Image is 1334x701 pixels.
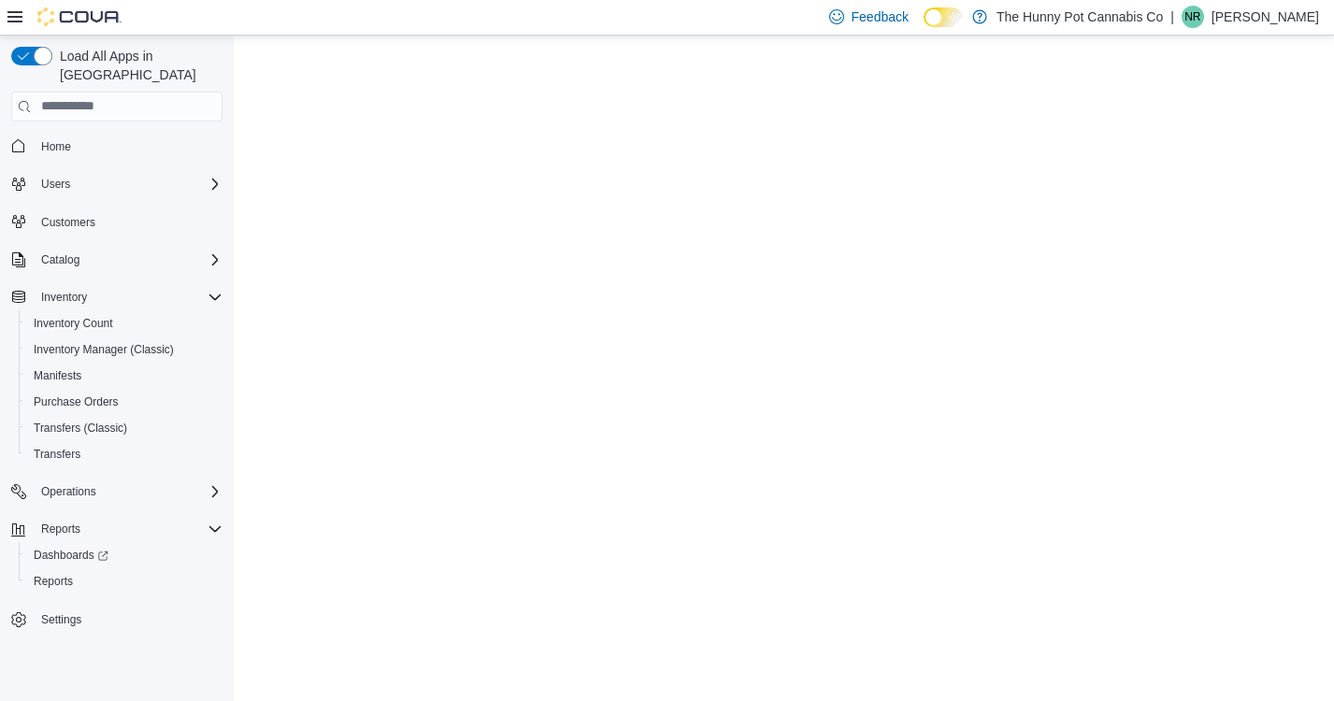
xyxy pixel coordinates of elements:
[26,544,116,566] a: Dashboards
[37,7,122,26] img: Cova
[41,215,95,230] span: Customers
[34,135,222,158] span: Home
[1170,6,1174,28] p: |
[34,447,80,462] span: Transfers
[26,391,126,413] a: Purchase Orders
[19,441,230,467] button: Transfers
[19,542,230,568] a: Dashboards
[1212,6,1319,28] p: [PERSON_NAME]
[41,139,71,154] span: Home
[34,173,222,195] span: Users
[4,606,230,633] button: Settings
[26,312,121,335] a: Inventory Count
[4,208,230,236] button: Customers
[26,570,80,593] a: Reports
[26,417,222,439] span: Transfers (Classic)
[34,421,127,436] span: Transfers (Classic)
[34,316,113,331] span: Inventory Count
[997,6,1163,28] p: The Hunny Pot Cannabis Co
[1182,6,1204,28] div: Nolan Ryan
[34,136,79,158] a: Home
[41,522,80,536] span: Reports
[26,365,89,387] a: Manifests
[4,171,230,197] button: Users
[852,7,909,26] span: Feedback
[26,338,181,361] a: Inventory Manager (Classic)
[34,518,88,540] button: Reports
[4,479,230,505] button: Operations
[924,7,963,27] input: Dark Mode
[4,247,230,273] button: Catalog
[41,252,79,267] span: Catalog
[19,336,230,363] button: Inventory Manager (Classic)
[34,608,89,631] a: Settings
[34,342,174,357] span: Inventory Manager (Classic)
[34,210,222,234] span: Customers
[924,27,925,28] span: Dark Mode
[19,310,230,336] button: Inventory Count
[26,544,222,566] span: Dashboards
[19,389,230,415] button: Purchase Orders
[19,568,230,594] button: Reports
[41,290,87,305] span: Inventory
[4,133,230,160] button: Home
[41,612,81,627] span: Settings
[4,284,230,310] button: Inventory
[26,570,222,593] span: Reports
[26,338,222,361] span: Inventory Manager (Classic)
[34,608,222,631] span: Settings
[34,211,103,234] a: Customers
[1184,6,1200,28] span: NR
[34,249,222,271] span: Catalog
[34,394,119,409] span: Purchase Orders
[34,173,78,195] button: Users
[26,443,88,465] a: Transfers
[34,574,73,589] span: Reports
[26,365,222,387] span: Manifests
[34,286,94,308] button: Inventory
[19,363,230,389] button: Manifests
[34,249,87,271] button: Catalog
[52,47,222,84] span: Load All Apps in [GEOGRAPHIC_DATA]
[34,518,222,540] span: Reports
[34,480,104,503] button: Operations
[11,125,222,682] nav: Complex example
[26,417,135,439] a: Transfers (Classic)
[26,443,222,465] span: Transfers
[34,548,108,563] span: Dashboards
[19,415,230,441] button: Transfers (Classic)
[41,484,96,499] span: Operations
[26,312,222,335] span: Inventory Count
[4,516,230,542] button: Reports
[41,177,70,192] span: Users
[34,368,81,383] span: Manifests
[26,391,222,413] span: Purchase Orders
[34,480,222,503] span: Operations
[34,286,222,308] span: Inventory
